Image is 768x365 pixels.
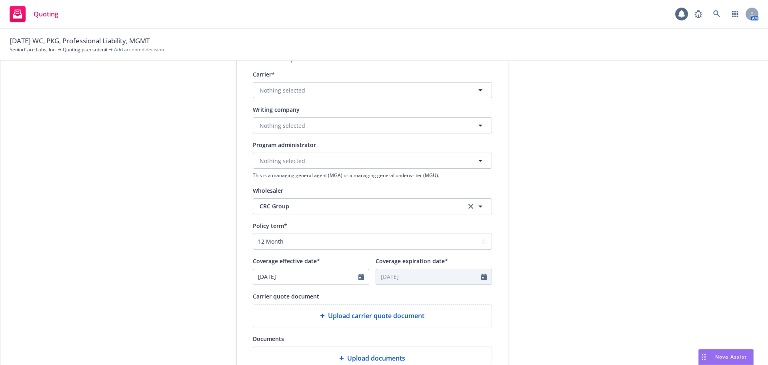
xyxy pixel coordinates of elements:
[34,11,58,17] span: Quoting
[328,311,424,321] span: Upload carrier quote document
[260,157,305,165] span: Nothing selected
[727,6,743,22] a: Switch app
[376,257,448,265] span: Coverage expiration date*
[253,292,319,300] span: Carrier quote document
[253,153,492,169] button: Nothing selected
[253,82,492,98] button: Nothing selected
[253,269,358,284] input: MM/DD/YYYY
[253,117,492,133] button: Nothing selected
[699,349,709,365] div: Drag to move
[253,257,320,265] span: Coverage effective date*
[114,46,164,53] span: Add accepted decision
[481,274,487,280] svg: Calendar
[709,6,725,22] a: Search
[376,269,481,284] input: MM/DD/YYYY
[10,46,56,53] a: SeniorCare Labs, Inc.
[253,304,492,327] div: Upload carrier quote document
[715,353,747,360] span: Nova Assist
[466,202,476,211] a: clear selection
[253,172,492,179] span: This is a managing general agent (MGA) or a managing general underwriter (MGU).
[260,86,305,95] span: Nothing selected
[63,46,108,53] a: Quoting plan submit
[6,3,62,25] a: Quoting
[347,353,405,363] span: Upload documents
[253,335,284,343] span: Documents
[698,349,754,365] button: Nova Assist
[690,6,706,22] a: Report a Bug
[253,198,492,214] button: CRC Groupclear selection
[253,222,287,230] span: Policy term*
[253,141,316,149] span: Program administrator
[253,106,300,113] span: Writing company
[253,187,283,194] span: Wholesaler
[253,71,275,78] span: Carrier*
[10,36,150,46] span: [DATE] WC, PKG, Professional Liability, MGMT
[260,121,305,130] span: Nothing selected
[358,274,364,280] svg: Calendar
[260,202,454,210] span: CRC Group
